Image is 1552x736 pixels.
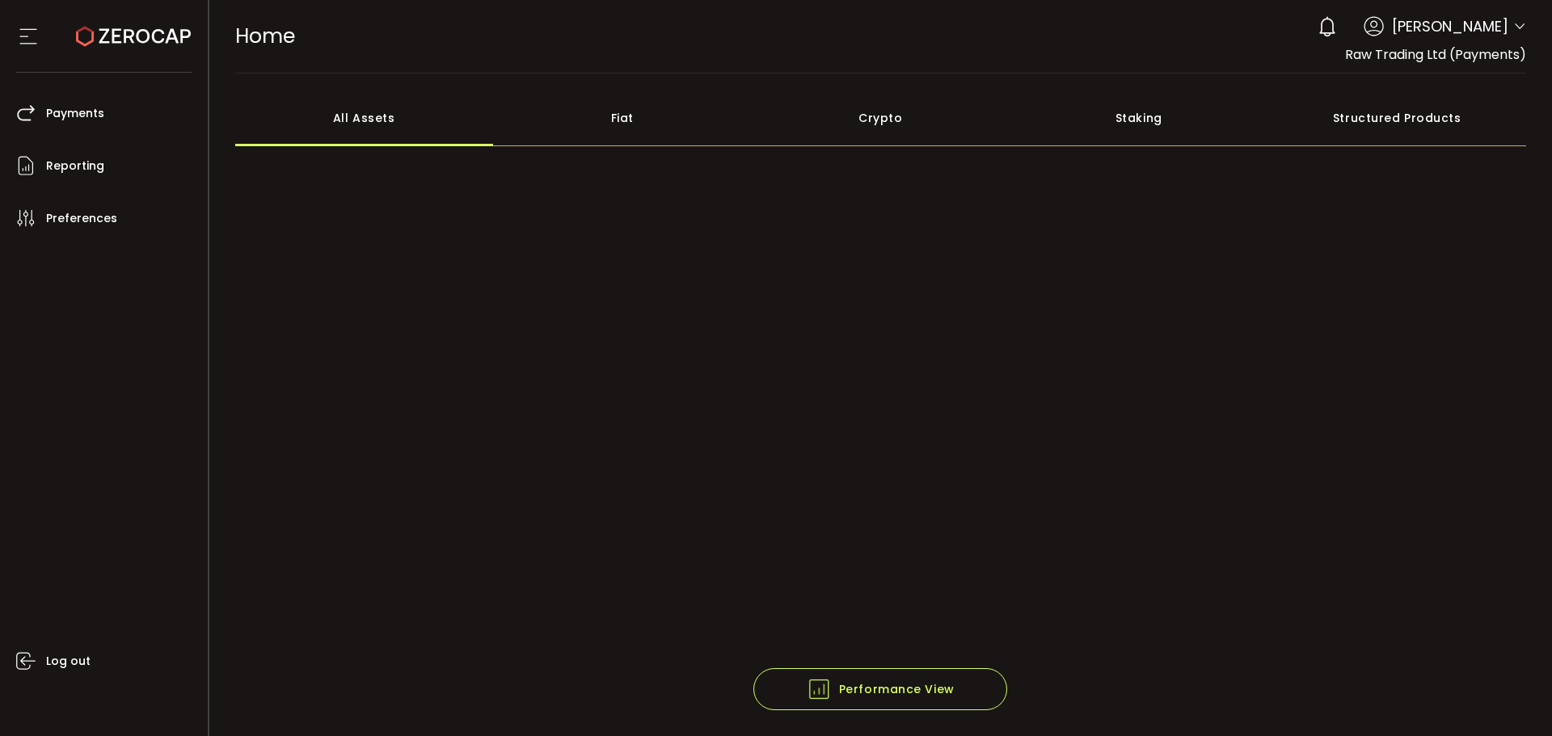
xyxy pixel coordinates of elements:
span: Reporting [46,154,104,178]
div: Structured Products [1268,90,1527,146]
div: Staking [1010,90,1268,146]
div: Fiat [493,90,752,146]
span: Payments [46,102,104,125]
span: Preferences [46,207,117,230]
span: Log out [46,650,91,673]
iframe: Chat Widget [1471,658,1552,736]
span: Performance View [807,677,955,701]
div: All Assets [235,90,494,146]
span: Home [235,22,295,50]
span: [PERSON_NAME] [1392,15,1508,37]
span: Raw Trading Ltd (Payments) [1345,45,1526,64]
button: Performance View [753,668,1007,710]
div: Crypto [752,90,1010,146]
